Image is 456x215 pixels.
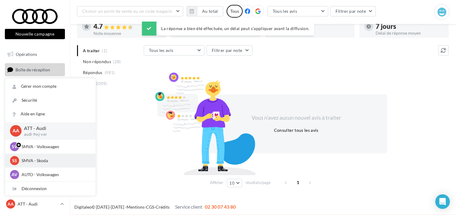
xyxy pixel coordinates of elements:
button: Tous les avis [144,45,204,56]
a: Opérations [4,48,66,61]
div: Délai de réponse moyen [376,31,444,35]
span: Choisir un point de vente ou un code magasin [82,9,172,14]
div: La réponse a bien été effectuée, un délai peut s’appliquer avant la diffusion. [142,22,314,36]
span: Tous les avis [149,48,174,53]
p: ATT - Audi [18,201,58,207]
button: Au total [197,6,223,16]
span: AA [12,128,19,135]
p: SMVA - Volkswagen [22,144,88,150]
div: Taux de réponse [282,31,350,35]
button: Filtrer par note [207,45,252,56]
div: Tous [227,5,243,18]
button: Tous les avis [268,6,328,16]
span: Tous les avis [273,9,297,14]
span: Service client [175,204,202,210]
p: SMVA - Skoda [22,158,88,164]
span: Opérations [16,52,37,57]
button: Filtrer par note [330,6,376,16]
a: Médiathèque [4,109,66,122]
span: 02 30 07 43 80 [205,204,236,210]
button: Au total [187,6,223,16]
span: AV [12,172,18,178]
div: Vous n'avez aucun nouvel avis à traiter [244,114,349,122]
a: Gérer mon compte [5,80,96,93]
span: 10 [230,181,235,186]
a: CGS [146,204,154,210]
span: résultats/page [245,180,271,186]
button: 10 [227,179,242,187]
a: Aide en ligne [5,107,96,121]
a: AA ATT - Audi [5,198,65,210]
a: Boîte de réception [4,63,66,76]
span: (28) [113,59,121,64]
p: audi-frej-ver [24,132,86,137]
span: Boîte de réception [15,67,50,72]
div: 4.7 [93,23,161,30]
span: © [DATE]-[DATE] - - - [74,204,236,210]
div: Open Intercom Messenger [435,194,450,209]
span: Afficher [210,180,224,186]
span: AA [8,201,14,207]
span: (1009) [94,81,107,86]
div: 97 % [282,23,350,30]
button: Nouvelle campagne [5,29,65,39]
span: Répondus [83,70,103,76]
div: Note moyenne [93,31,161,36]
span: (981) [105,70,115,75]
span: Non répondus [83,59,111,65]
a: Campagnes [4,94,66,107]
p: ATT - Audi [24,125,86,132]
a: Sécurité [5,94,96,107]
div: 7 jours [376,23,444,30]
p: AUTO - Volkswagen [22,172,88,178]
button: Consulter tous les avis [272,127,321,134]
div: Déconnexion [5,182,96,196]
a: PLV et print personnalisable [4,124,66,142]
a: Digitaleo [74,204,92,210]
a: Visibilité en ligne [4,79,66,91]
span: SS [12,158,17,164]
span: 1 [293,178,303,187]
a: Mentions [127,204,144,210]
span: SV [12,144,17,150]
a: Crédits [156,204,170,210]
button: Choisir un point de vente ou un code magasin [77,6,183,16]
